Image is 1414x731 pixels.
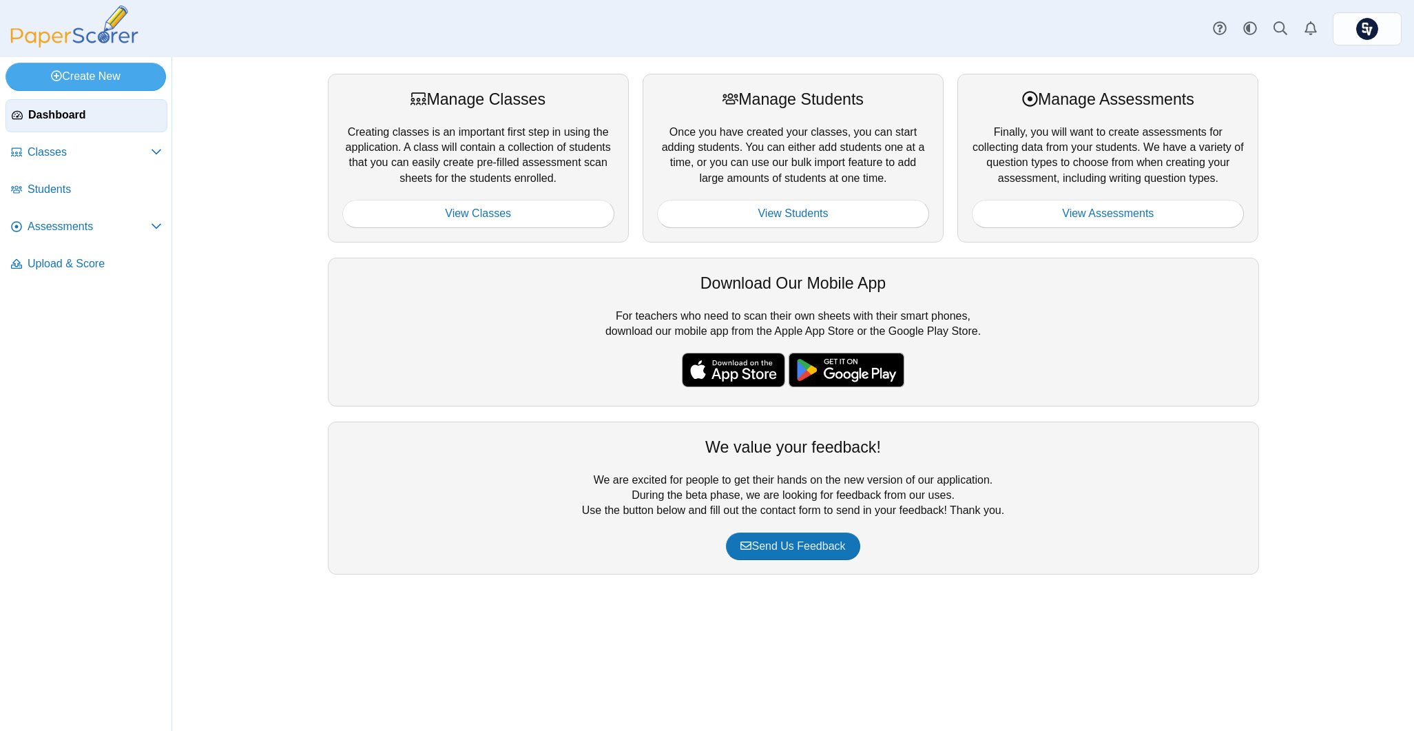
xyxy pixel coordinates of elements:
[740,540,845,552] span: Send Us Feedback
[342,88,614,110] div: Manage Classes
[342,272,1245,294] div: Download Our Mobile App
[28,182,162,197] span: Students
[328,258,1259,406] div: For teachers who need to scan their own sheets with their smart phones, download our mobile app f...
[6,38,143,50] a: PaperScorer
[328,422,1259,575] div: We are excited for people to get their hands on the new version of our application. During the be...
[6,99,167,132] a: Dashboard
[28,256,162,271] span: Upload & Score
[1356,18,1378,40] span: Chris Paolelli
[6,6,143,48] img: PaperScorer
[6,211,167,244] a: Assessments
[1296,14,1326,44] a: Alerts
[6,63,166,90] a: Create New
[972,88,1244,110] div: Manage Assessments
[957,74,1258,242] div: Finally, you will want to create assessments for collecting data from your students. We have a va...
[28,219,151,234] span: Assessments
[328,74,629,242] div: Creating classes is an important first step in using the application. A class will contain a coll...
[789,353,904,387] img: google-play-badge.png
[6,248,167,281] a: Upload & Score
[657,200,929,227] a: View Students
[6,136,167,169] a: Classes
[342,200,614,227] a: View Classes
[1333,12,1402,45] a: ps.PvyhDibHWFIxMkTk
[6,174,167,207] a: Students
[342,436,1245,458] div: We value your feedback!
[643,74,944,242] div: Once you have created your classes, you can start adding students. You can either add students on...
[28,107,161,123] span: Dashboard
[28,145,151,160] span: Classes
[972,200,1244,227] a: View Assessments
[726,533,860,560] a: Send Us Feedback
[657,88,929,110] div: Manage Students
[682,353,785,387] img: apple-store-badge.svg
[1356,18,1378,40] img: ps.PvyhDibHWFIxMkTk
